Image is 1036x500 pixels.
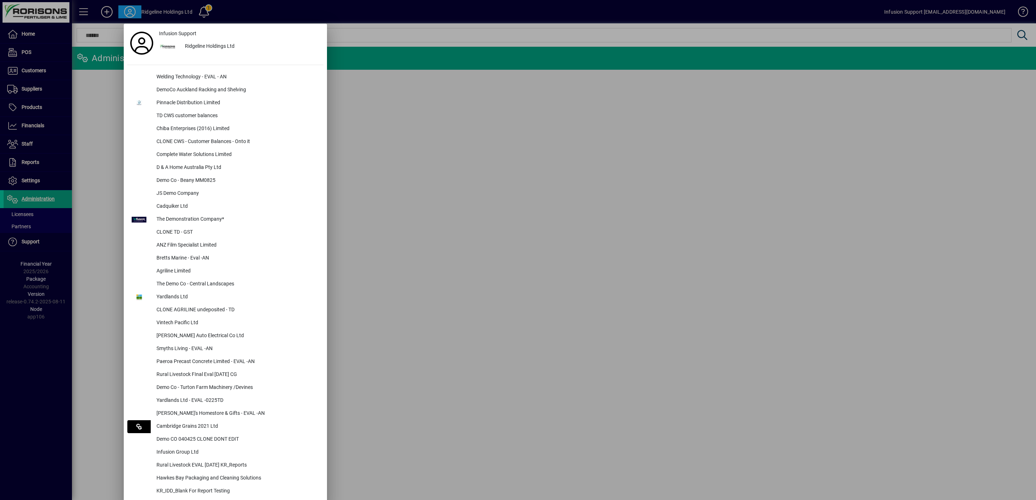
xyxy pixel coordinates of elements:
[127,252,323,265] button: Bretts Marine - Eval -AN
[127,97,323,110] button: Pinnacle Distribution Limited
[127,459,323,472] button: Rural Livestock EVAL [DATE] KR_Reports
[151,330,323,343] div: [PERSON_NAME] Auto Electrical Co Ltd
[151,368,323,381] div: Rural Livestock FInal Eval [DATE] CG
[151,407,323,420] div: [PERSON_NAME]'s Homestore & Gifts - EVAL -AN
[151,446,323,459] div: Infusion Group Ltd
[151,317,323,330] div: Vintech Pacific Ltd
[151,420,323,433] div: Cambridge Grains 2021 Ltd
[127,187,323,200] button: JS Demo Company
[151,97,323,110] div: Pinnacle Distribution Limited
[127,446,323,459] button: Infusion Group Ltd
[151,136,323,148] div: CLONE CWS - Customer Balances - Onto it
[127,161,323,174] button: D & A Home Australia Pty Ltd
[127,291,323,304] button: Yardlands Ltd
[151,343,323,355] div: Smyths Living - EVAL -AN
[127,394,323,407] button: Yardlands Ltd - EVAL -0225TD
[127,407,323,420] button: [PERSON_NAME]'s Homestore & Gifts - EVAL -AN
[127,420,323,433] button: Cambridge Grains 2021 Ltd
[151,123,323,136] div: Chiba Enterprises (2016) Limited
[151,200,323,213] div: Cadquiker Ltd
[127,71,323,84] button: Welding Technology - EVAL - AN
[151,291,323,304] div: Yardlands Ltd
[151,148,323,161] div: Complete Water Solutions Limited
[151,485,323,498] div: KR_IDD_Blank For Report Testing
[151,213,323,226] div: The Demonstration Company*
[127,368,323,381] button: Rural Livestock FInal Eval [DATE] CG
[151,187,323,200] div: JS Demo Company
[127,200,323,213] button: Cadquiker Ltd
[127,317,323,330] button: Vintech Pacific Ltd
[159,30,196,37] span: Infusion Support
[127,123,323,136] button: Chiba Enterprises (2016) Limited
[127,110,323,123] button: TD CWS customer balances
[151,265,323,278] div: Agriline Limited
[151,433,323,446] div: Demo CO 040425 CLONE DONT EDIT
[151,71,323,84] div: Welding Technology - EVAL - AN
[127,355,323,368] button: Paeroa Precast Concrete Limited - EVAL -AN
[156,40,323,53] button: Ridgeline Holdings Ltd
[151,252,323,265] div: Bretts Marine - Eval -AN
[127,472,323,485] button: Hawkes Bay Packaging and Cleaning Solutions
[127,304,323,317] button: CLONE AGRILINE undeposited - TD
[151,304,323,317] div: CLONE AGRILINE undeposited - TD
[151,381,323,394] div: Demo Co - Turton Farm Machinery /Devines
[151,472,323,485] div: Hawkes Bay Packaging and Cleaning Solutions
[127,433,323,446] button: Demo CO 040425 CLONE DONT EDIT
[127,485,323,498] button: KR_IDD_Blank For Report Testing
[156,27,323,40] a: Infusion Support
[151,161,323,174] div: D & A Home Australia Pty Ltd
[151,226,323,239] div: CLONE TD - GST
[127,213,323,226] button: The Demonstration Company*
[151,239,323,252] div: ANZ Film Specialist Limited
[151,459,323,472] div: Rural Livestock EVAL [DATE] KR_Reports
[127,343,323,355] button: Smyths Living - EVAL -AN
[151,355,323,368] div: Paeroa Precast Concrete Limited - EVAL -AN
[151,84,323,97] div: DemoCo Auckland Racking and Shelving
[127,37,156,50] a: Profile
[127,330,323,343] button: [PERSON_NAME] Auto Electrical Co Ltd
[127,174,323,187] button: Demo Co - Beany MM0825
[127,265,323,278] button: Agriline Limited
[127,278,323,291] button: The Demo Co - Central Landscapes
[179,40,323,53] div: Ridgeline Holdings Ltd
[151,278,323,291] div: The Demo Co - Central Landscapes
[151,174,323,187] div: Demo Co - Beany MM0825
[127,84,323,97] button: DemoCo Auckland Racking and Shelving
[151,110,323,123] div: TD CWS customer balances
[127,136,323,148] button: CLONE CWS - Customer Balances - Onto it
[151,394,323,407] div: Yardlands Ltd - EVAL -0225TD
[127,381,323,394] button: Demo Co - Turton Farm Machinery /Devines
[127,148,323,161] button: Complete Water Solutions Limited
[127,239,323,252] button: ANZ Film Specialist Limited
[127,226,323,239] button: CLONE TD - GST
